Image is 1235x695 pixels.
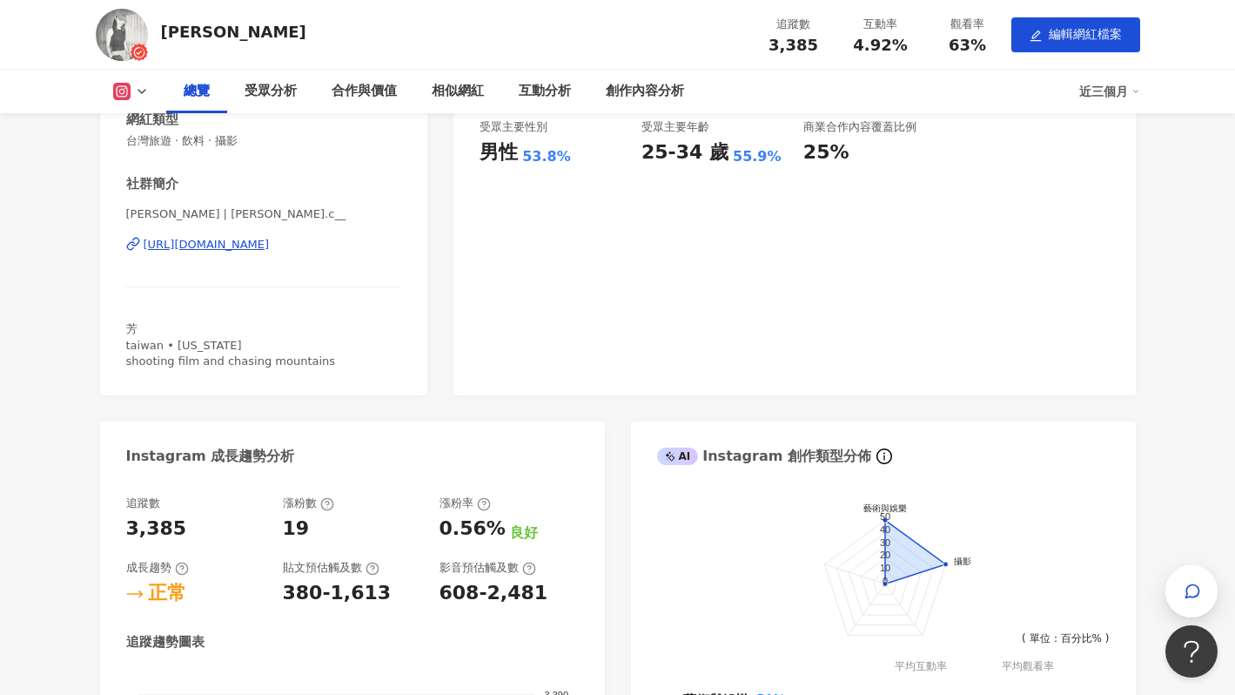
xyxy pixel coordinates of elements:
div: Instagram 成長趨勢分析 [126,447,295,466]
div: 相似網紅 [432,81,484,102]
text: 50 [879,511,889,522]
div: 合作與價值 [332,81,397,102]
div: 追蹤數 [761,16,827,33]
div: AI [657,448,699,465]
div: [URL][DOMAIN_NAME] [144,237,270,253]
span: edit [1030,30,1042,42]
div: 社群簡介 [126,175,178,193]
div: 平均觀看率 [1002,658,1110,675]
div: 觀看率 [935,16,1001,33]
div: 3,385 [126,516,187,543]
div: 追蹤數 [126,496,160,511]
text: 30 [879,537,889,548]
div: 19 [283,516,310,543]
div: 正常 [148,580,186,607]
div: 良好 [510,523,538,543]
div: 互動分析 [519,81,571,102]
button: edit編輯網紅檔案 [1011,17,1140,52]
div: 創作內容分析 [606,81,684,102]
a: [URL][DOMAIN_NAME] [126,237,402,253]
text: 0 [882,576,887,586]
div: 380-1,613 [283,580,392,607]
img: KOL Avatar [96,9,148,61]
div: 55.9% [733,147,782,166]
div: 25% [803,139,849,166]
div: 漲粉率 [440,496,491,511]
div: 受眾主要年齡 [641,119,709,135]
div: 53.8% [522,147,571,166]
span: 編輯網紅檔案 [1049,27,1122,41]
span: [PERSON_NAME] | [PERSON_NAME].c__ [126,206,402,222]
div: 漲粉數 [283,496,334,511]
span: 芳 taiwan • [US_STATE] shooting film and chasing mountains [126,322,336,367]
span: 63% [949,37,986,54]
div: 受眾分析 [245,81,297,102]
text: 10 [879,563,889,573]
div: Instagram 創作類型分佈 [657,447,871,466]
text: 藝術與娛樂 [863,503,907,513]
div: 成長趨勢 [126,560,189,576]
div: 受眾主要性別 [480,119,547,135]
div: 商業合作內容覆蓋比例 [803,119,916,135]
span: 3,385 [769,36,818,54]
div: 平均互動率 [895,658,1002,675]
div: 男性 [480,139,518,166]
div: [PERSON_NAME] [161,21,306,43]
div: 網紅類型 [126,111,178,129]
div: 影音預估觸及數 [440,560,536,576]
div: 總覽 [184,81,210,102]
text: 攝影 [954,557,971,566]
div: 25-34 歲 [641,139,728,166]
span: info-circle [874,446,895,467]
div: 608-2,481 [440,580,548,607]
div: 貼文預估觸及數 [283,560,379,576]
div: 追蹤趨勢圖表 [126,633,205,651]
div: 互動率 [848,16,914,33]
text: 20 [879,550,889,560]
iframe: Help Scout Beacon - Open [1165,625,1218,678]
span: 台灣旅遊 · 飲料 · 攝影 [126,133,402,149]
text: 40 [879,524,889,535]
div: 0.56% [440,516,506,543]
span: 4.92% [853,37,907,54]
div: 近三個月 [1079,78,1140,105]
